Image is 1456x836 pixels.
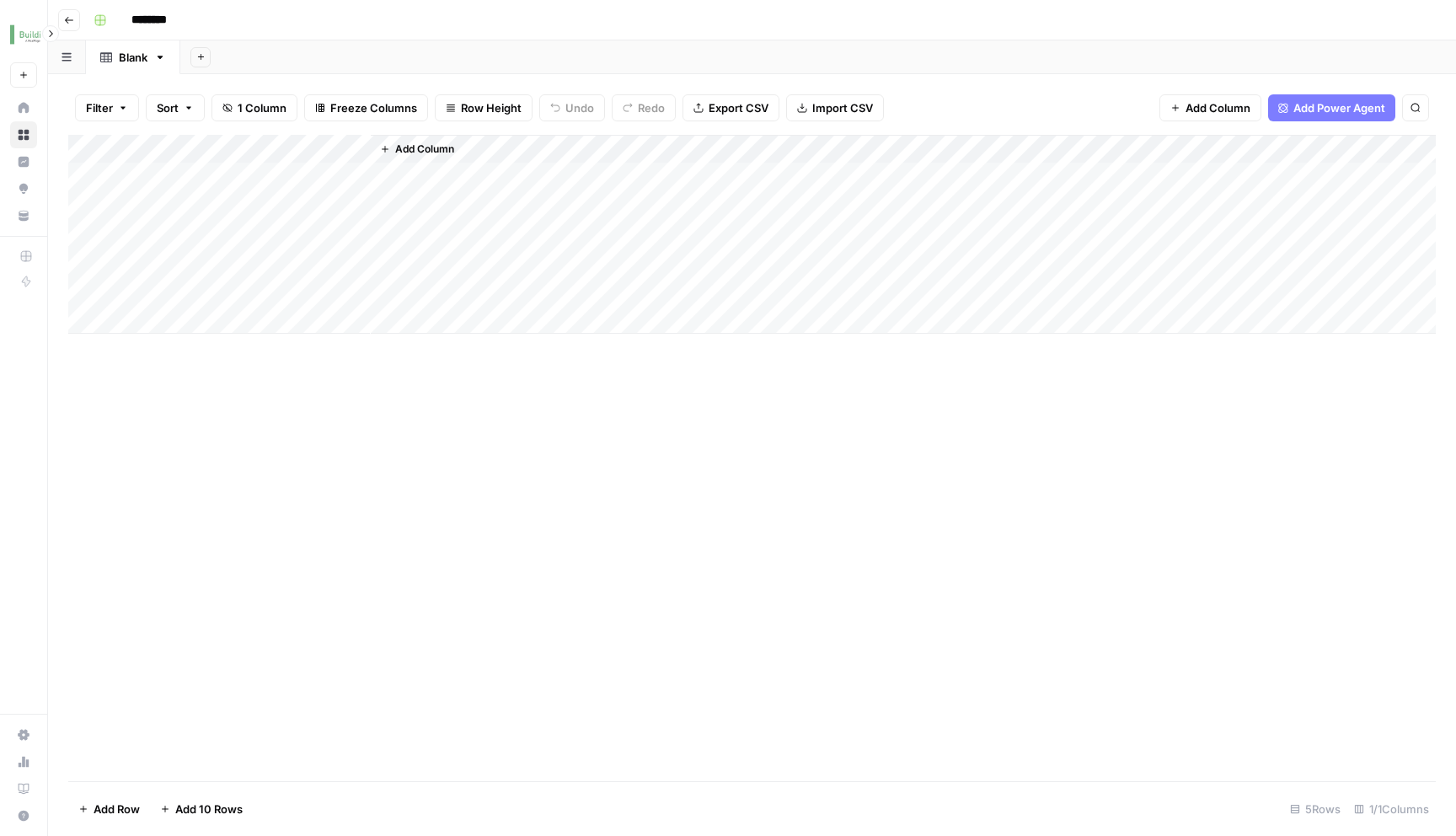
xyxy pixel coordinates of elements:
span: Export CSV [709,99,768,116]
span: Freeze Columns [330,99,417,116]
span: Add 10 Rows [175,801,243,817]
span: Add Column [395,142,454,157]
span: Sort [157,99,179,116]
a: Settings [10,721,37,748]
button: Help + Support [10,802,37,829]
button: Add Column [1159,94,1261,121]
a: Home [10,94,37,121]
button: Import CSV [786,94,884,121]
a: Opportunities [10,175,37,202]
button: Redo [612,94,676,121]
button: Add Column [373,138,461,160]
button: Add Power Agent [1268,94,1395,121]
button: Row Height [435,94,533,121]
img: Buildium Logo [10,19,40,50]
span: Add Power Agent [1293,99,1385,116]
span: Import CSV [812,99,873,116]
span: Row Height [461,99,522,116]
span: 1 Column [238,99,286,116]
span: Add Column [1186,99,1250,116]
span: Filter [86,99,113,116]
button: Filter [75,94,139,121]
button: Freeze Columns [304,94,428,121]
button: Workspace: Buildium [10,13,37,56]
div: 1/1 Columns [1347,796,1436,823]
div: 5 Rows [1283,796,1347,823]
span: Add Row [94,801,140,817]
div: Blank [119,49,147,66]
button: Add 10 Rows [150,796,253,823]
a: Browse [10,121,37,148]
span: Undo [565,99,594,116]
button: Export CSV [682,94,779,121]
a: Blank [86,40,180,74]
button: Sort [146,94,205,121]
button: Add Row [68,796,150,823]
span: Redo [638,99,665,116]
button: 1 Column [211,94,297,121]
button: Undo [539,94,605,121]
a: Insights [10,148,37,175]
a: Usage [10,748,37,775]
a: Learning Hub [10,775,37,802]
a: Your Data [10,202,37,229]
